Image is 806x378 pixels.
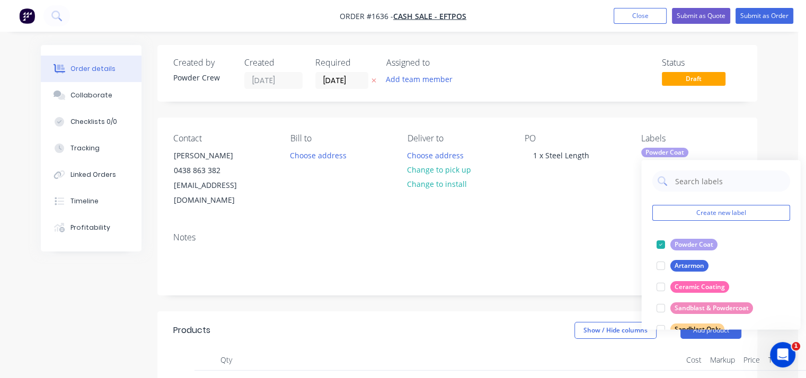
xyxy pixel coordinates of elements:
[401,177,472,191] button: Change to install
[652,237,721,252] button: Powder Coat
[165,148,271,208] div: [PERSON_NAME]0438 863 382[EMAIL_ADDRESS][DOMAIN_NAME]
[662,72,725,85] span: Draft
[792,342,800,350] span: 1
[285,148,352,162] button: Choose address
[41,161,141,188] button: Linked Orders
[70,223,110,232] div: Profitability
[670,302,752,314] div: Sandblast & Powdercoat
[41,135,141,161] button: Tracking
[672,8,730,24] button: Submit as Quote
[652,205,790,221] button: Create new label
[662,58,741,68] div: Status
[401,163,476,177] button: Change to pick up
[386,72,458,86] button: Add team member
[670,323,724,335] div: Sandblast Only
[194,349,258,371] div: Qty
[380,72,458,86] button: Add team member
[70,117,117,127] div: Checklists 0/0
[173,324,210,337] div: Products
[401,148,469,162] button: Choose address
[674,170,784,192] input: Search labels
[524,148,597,163] div: 1 x Steel Length
[41,82,141,109] button: Collaborate
[41,214,141,241] button: Profitability
[574,322,657,339] button: Show / Hide columns
[41,109,141,135] button: Checklists 0/0
[70,196,99,206] div: Timeline
[524,133,624,143] div: PO
[706,349,739,371] div: Markup
[315,58,374,68] div: Required
[641,148,688,157] div: Powder Coat
[770,342,795,367] iframe: Intercom live chat
[173,72,232,83] div: Powder Crew
[682,349,706,371] div: Cost
[652,258,712,273] button: Artarmon
[670,281,729,293] div: Ceramic Coating
[173,58,232,68] div: Created by
[670,260,708,272] div: Artarmon
[764,349,789,371] div: Total
[680,322,741,339] button: Add product
[174,148,262,163] div: [PERSON_NAME]
[41,188,141,214] button: Timeline
[290,133,391,143] div: Bill to
[41,56,141,82] button: Order details
[652,301,757,316] button: Sandblast & Powdercoat
[70,143,100,153] div: Tracking
[641,133,741,143] div: Labels
[340,11,393,21] span: Order #1636 -
[173,133,273,143] div: Contact
[386,58,492,68] div: Assigned to
[70,64,116,74] div: Order details
[19,8,35,24] img: Factory
[174,178,262,208] div: [EMAIL_ADDRESS][DOMAIN_NAME]
[408,133,508,143] div: Deliver to
[652,322,728,337] button: Sandblast Only
[652,280,733,294] button: Ceramic Coating
[393,11,466,21] a: Cash Sale - EFTPOS
[70,170,116,179] div: Linked Orders
[173,232,741,242] div: Notes
[670,239,717,250] div: Powder Coat
[174,163,262,178] div: 0438 863 382
[614,8,667,24] button: Close
[736,8,793,24] button: Submit as Order
[244,58,303,68] div: Created
[739,349,764,371] div: Price
[70,91,112,100] div: Collaborate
